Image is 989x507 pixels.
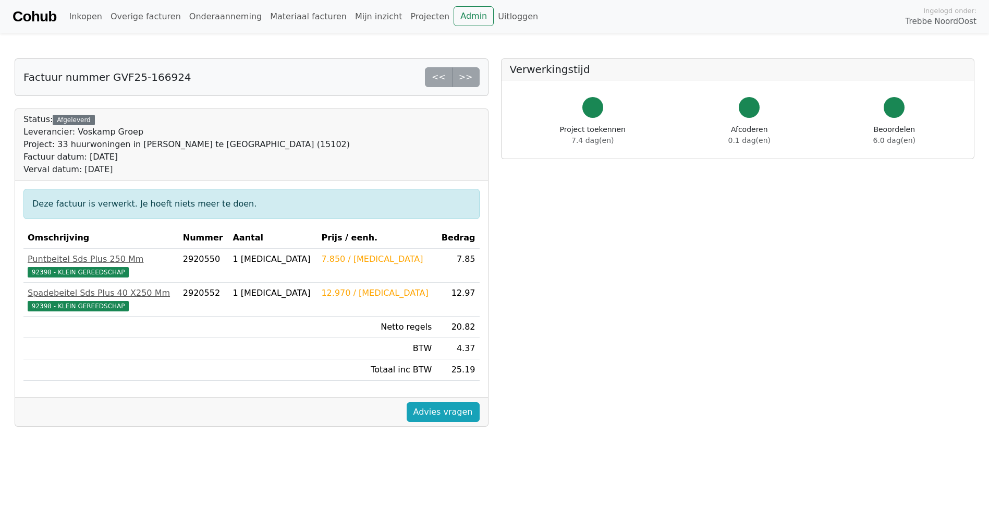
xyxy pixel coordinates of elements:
[179,249,229,283] td: 2920550
[28,301,129,311] span: 92398 - KLEIN GEREEDSCHAP
[23,71,191,83] h5: Factuur nummer GVF25-166924
[233,253,313,265] div: 1 [MEDICAL_DATA]
[179,283,229,317] td: 2920552
[873,136,915,144] span: 6.0 dag(en)
[923,6,976,16] span: Ingelogd onder:
[728,136,771,144] span: 0.1 dag(en)
[560,124,626,146] div: Project toekennen
[728,124,771,146] div: Afcoderen
[53,115,94,125] div: Afgeleverd
[23,227,179,249] th: Omschrijving
[23,189,480,219] div: Deze factuur is verwerkt. Je hoeft niets meer te doen.
[28,287,175,299] div: Spadebeitel Sds Plus 40 X250 Mm
[321,287,432,299] div: 12.970 / [MEDICAL_DATA]
[510,63,966,76] h5: Verwerkingstijd
[23,113,350,176] div: Status:
[28,253,175,278] a: Puntbeitel Sds Plus 250 Mm92398 - KLEIN GEREEDSCHAP
[23,163,350,176] div: Verval datum: [DATE]
[873,124,915,146] div: Beoordelen
[436,338,479,359] td: 4.37
[321,253,432,265] div: 7.850 / [MEDICAL_DATA]
[436,317,479,338] td: 20.82
[266,6,351,27] a: Materiaal facturen
[317,338,436,359] td: BTW
[436,227,479,249] th: Bedrag
[28,267,129,277] span: 92398 - KLEIN GEREEDSCHAP
[436,359,479,381] td: 25.19
[228,227,317,249] th: Aantal
[65,6,106,27] a: Inkopen
[494,6,542,27] a: Uitloggen
[317,359,436,381] td: Totaal inc BTW
[23,138,350,151] div: Project: 33 huurwoningen in [PERSON_NAME] te [GEOGRAPHIC_DATA] (15102)
[454,6,494,26] a: Admin
[351,6,407,27] a: Mijn inzicht
[185,6,266,27] a: Onderaanneming
[13,4,56,29] a: Cohub
[436,249,479,283] td: 7.85
[233,287,313,299] div: 1 [MEDICAL_DATA]
[406,6,454,27] a: Projecten
[179,227,229,249] th: Nummer
[23,126,350,138] div: Leverancier: Voskamp Groep
[317,317,436,338] td: Netto regels
[906,16,976,28] span: Trebbe NoordOost
[571,136,614,144] span: 7.4 dag(en)
[28,253,175,265] div: Puntbeitel Sds Plus 250 Mm
[317,227,436,249] th: Prijs / eenh.
[28,287,175,312] a: Spadebeitel Sds Plus 40 X250 Mm92398 - KLEIN GEREEDSCHAP
[106,6,185,27] a: Overige facturen
[23,151,350,163] div: Factuur datum: [DATE]
[407,402,480,422] a: Advies vragen
[436,283,479,317] td: 12.97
